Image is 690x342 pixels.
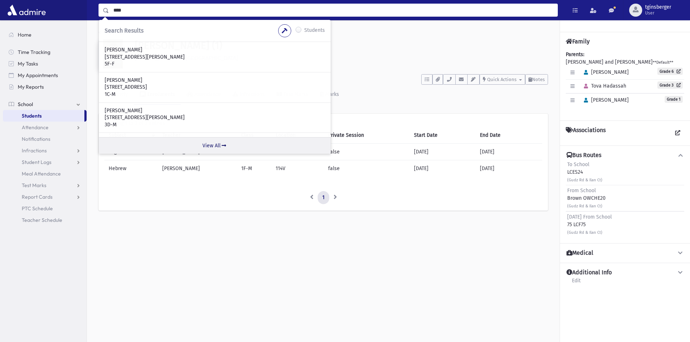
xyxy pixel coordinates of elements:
p: [STREET_ADDRESS][PERSON_NAME] [105,114,325,121]
a: Meal Attendance [3,168,87,180]
p: [STREET_ADDRESS][PERSON_NAME] [105,54,325,61]
td: [DATE] [410,144,476,160]
a: View all Associations [671,127,684,140]
a: School [3,98,87,110]
a: View All [99,137,331,154]
h4: Family [566,38,590,45]
a: 1 [318,191,329,204]
p: [PERSON_NAME] [105,107,325,114]
a: Report Cards [3,191,87,203]
span: Search Results [105,27,143,34]
th: End Date [476,127,542,144]
span: Notifications [22,136,50,142]
a: [PERSON_NAME] [STREET_ADDRESS][PERSON_NAME] 5F-F [105,46,325,68]
b: Parents: [566,51,584,58]
h1: [PERSON_NAME] (1) [135,39,548,52]
td: false [324,160,410,177]
span: Infractions [22,147,47,154]
td: false [324,144,410,160]
a: Infractions [3,145,87,156]
span: My Appointments [18,72,58,79]
a: Attendance [3,122,87,133]
span: PTC Schedule [22,205,53,212]
td: 114V [271,160,324,177]
td: [DATE] [476,144,542,160]
a: Time Tracking [3,46,87,58]
small: (Gudz Rd & Ilan Ct) [567,230,602,235]
h4: Medical [566,249,593,257]
h6: [STREET_ADDRESS] [GEOGRAPHIC_DATA] [135,55,548,62]
a: [PERSON_NAME] [STREET_ADDRESS][PERSON_NAME] 3D-M [105,107,325,128]
button: Quick Actions [480,74,525,85]
h4: Bus Routes [566,152,601,159]
a: PTC Schedule [3,203,87,214]
span: Teacher Schedule [22,217,62,223]
div: [PERSON_NAME] and [PERSON_NAME] [566,51,684,115]
span: From School [567,187,596,194]
a: Grade 6 [657,68,683,75]
p: [PERSON_NAME] [105,46,325,54]
span: School [18,101,33,107]
a: Home [3,29,87,41]
span: User [645,10,671,16]
a: My Reports [3,81,87,93]
span: [PERSON_NAME] [581,97,629,103]
span: My Tasks [18,60,38,67]
a: Grade 3 [657,81,683,89]
div: Brown OWCHE20 [567,187,606,210]
span: Report Cards [22,194,53,200]
td: [DATE] [476,160,542,177]
td: Hebrew [104,160,158,177]
span: Quick Actions [487,77,517,82]
p: [STREET_ADDRESS] [105,84,325,91]
nav: breadcrumb [99,29,125,39]
button: Notes [525,74,548,85]
h4: Additional Info [566,269,612,276]
small: (Gudz Rd & Ilan Ct) [567,178,602,182]
input: Search [109,4,557,17]
span: [PERSON_NAME] [581,69,629,75]
span: Tova Hadassah [581,83,626,89]
div: 75 LCF75 [567,213,612,236]
td: [DATE] [410,160,476,177]
td: [PERSON_NAME] [158,160,237,177]
a: [PERSON_NAME] [STREET_ADDRESS] 1C-M [105,77,325,98]
span: My Reports [18,84,44,90]
th: Private Session [324,127,410,144]
h4: Associations [566,127,606,140]
span: Student Logs [22,159,51,165]
th: Start Date [410,127,476,144]
p: [PERSON_NAME] [105,77,325,84]
a: My Tasks [3,58,87,69]
span: Test Marks [22,182,46,189]
span: To School [567,161,589,168]
span: [DATE] From School [567,214,612,220]
span: Time Tracking [18,49,50,55]
button: Additional Info [566,269,684,276]
a: Test Marks [3,180,87,191]
a: Student Logs [3,156,87,168]
a: Edit [572,276,581,290]
a: Activity [99,85,134,105]
span: Attendance [22,124,49,131]
span: Students [22,113,42,119]
img: AdmirePro [6,3,47,17]
div: Marks [324,91,339,97]
td: 1F-M [237,160,271,177]
small: (Gudz Rd & Ilan Ct) [567,204,602,208]
p: 3D-M [105,121,325,128]
button: Bus Routes [566,152,684,159]
p: 1C-M [105,91,325,98]
p: 5F-F [105,60,325,68]
button: Medical [566,249,684,257]
span: Grade 1 [665,96,683,103]
label: Students [304,26,325,35]
a: Notifications [3,133,87,145]
a: My Appointments [3,69,87,81]
span: Meal Attendance [22,170,61,177]
div: LCES24 [567,161,602,183]
span: tginsberger [645,4,671,10]
span: Home [18,31,32,38]
span: Notes [532,77,545,82]
a: Students [3,110,84,122]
